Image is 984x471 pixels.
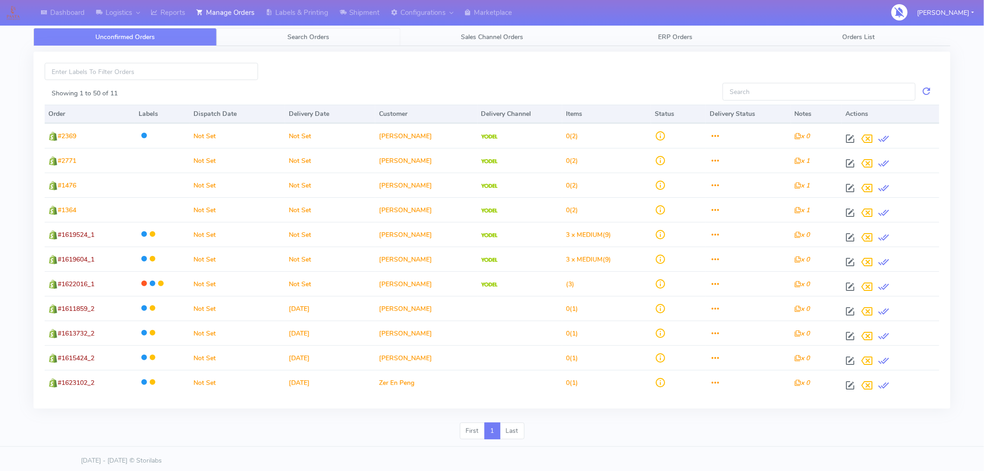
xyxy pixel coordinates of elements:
[566,132,578,141] span: (2)
[481,233,498,238] img: Yodel
[566,230,611,239] span: (9)
[566,206,570,215] span: 0
[566,329,570,338] span: 0
[58,132,76,141] span: #2369
[285,148,375,173] td: Not Set
[566,378,578,387] span: (1)
[285,105,375,123] th: Delivery Date
[791,105,842,123] th: Notes
[566,230,603,239] span: 3 x MEDIUM
[375,247,478,271] td: [PERSON_NAME]
[485,423,500,439] a: 1
[375,123,478,148] td: [PERSON_NAME]
[285,173,375,197] td: Not Set
[566,255,603,264] span: 3 x MEDIUM
[375,321,478,345] td: [PERSON_NAME]
[566,304,570,313] span: 0
[651,105,706,123] th: Status
[135,105,190,123] th: Labels
[285,247,375,271] td: Not Set
[566,255,611,264] span: (9)
[795,280,810,289] i: x 0
[842,105,939,123] th: Actions
[285,296,375,321] td: [DATE]
[723,83,916,100] input: Search
[58,181,76,190] span: #1476
[795,206,810,215] i: x 1
[795,255,810,264] i: x 0
[285,271,375,296] td: Not Set
[190,247,285,271] td: Not Set
[795,378,810,387] i: x 0
[33,28,951,46] ul: Tabs
[45,63,258,80] input: Enter Labels To Filter Orders
[481,258,498,262] img: Yodel
[58,255,94,264] span: #1619604_1
[478,105,562,123] th: Delivery Channel
[481,135,498,139] img: Yodel
[285,345,375,370] td: [DATE]
[566,206,578,215] span: (2)
[58,329,94,338] span: #1613732_2
[58,354,94,363] span: #1615424_2
[566,156,578,165] span: (2)
[795,304,810,313] i: x 0
[566,181,578,190] span: (2)
[285,370,375,395] td: [DATE]
[190,222,285,247] td: Not Set
[190,173,285,197] td: Not Set
[285,222,375,247] td: Not Set
[566,329,578,338] span: (1)
[375,173,478,197] td: [PERSON_NAME]
[843,33,875,41] span: Orders List
[58,280,94,289] span: #1622016_1
[795,354,810,363] i: x 0
[52,88,118,98] label: Showing 1 to 50 of 11
[375,197,478,222] td: [PERSON_NAME]
[285,123,375,148] td: Not Set
[795,156,810,165] i: x 1
[285,197,375,222] td: Not Set
[375,271,478,296] td: [PERSON_NAME]
[190,148,285,173] td: Not Set
[58,230,94,239] span: #1619524_1
[566,280,574,289] span: (3)
[795,181,810,190] i: x 1
[375,370,478,395] td: Zer En Peng
[58,304,94,313] span: #1611859_2
[190,296,285,321] td: Not Set
[566,132,570,141] span: 0
[190,105,285,123] th: Dispatch Date
[190,370,285,395] td: Not Set
[566,181,570,190] span: 0
[461,33,523,41] span: Sales Channel Orders
[481,209,498,213] img: Yodel
[375,296,478,321] td: [PERSON_NAME]
[190,345,285,370] td: Not Set
[285,321,375,345] td: [DATE]
[911,3,981,22] button: [PERSON_NAME]
[562,105,651,123] th: Items
[375,222,478,247] td: [PERSON_NAME]
[375,345,478,370] td: [PERSON_NAME]
[795,329,810,338] i: x 0
[45,105,135,123] th: Order
[190,123,285,148] td: Not Set
[190,321,285,345] td: Not Set
[658,33,692,41] span: ERP Orders
[375,105,478,123] th: Customer
[706,105,791,123] th: Delivery Status
[795,132,810,141] i: x 0
[795,230,810,239] i: x 0
[481,159,498,164] img: Yodel
[481,283,498,287] img: Yodel
[288,33,330,41] span: Search Orders
[190,197,285,222] td: Not Set
[190,271,285,296] td: Not Set
[566,354,570,363] span: 0
[95,33,155,41] span: Unconfirmed Orders
[375,148,478,173] td: [PERSON_NAME]
[566,378,570,387] span: 0
[566,354,578,363] span: (1)
[566,156,570,165] span: 0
